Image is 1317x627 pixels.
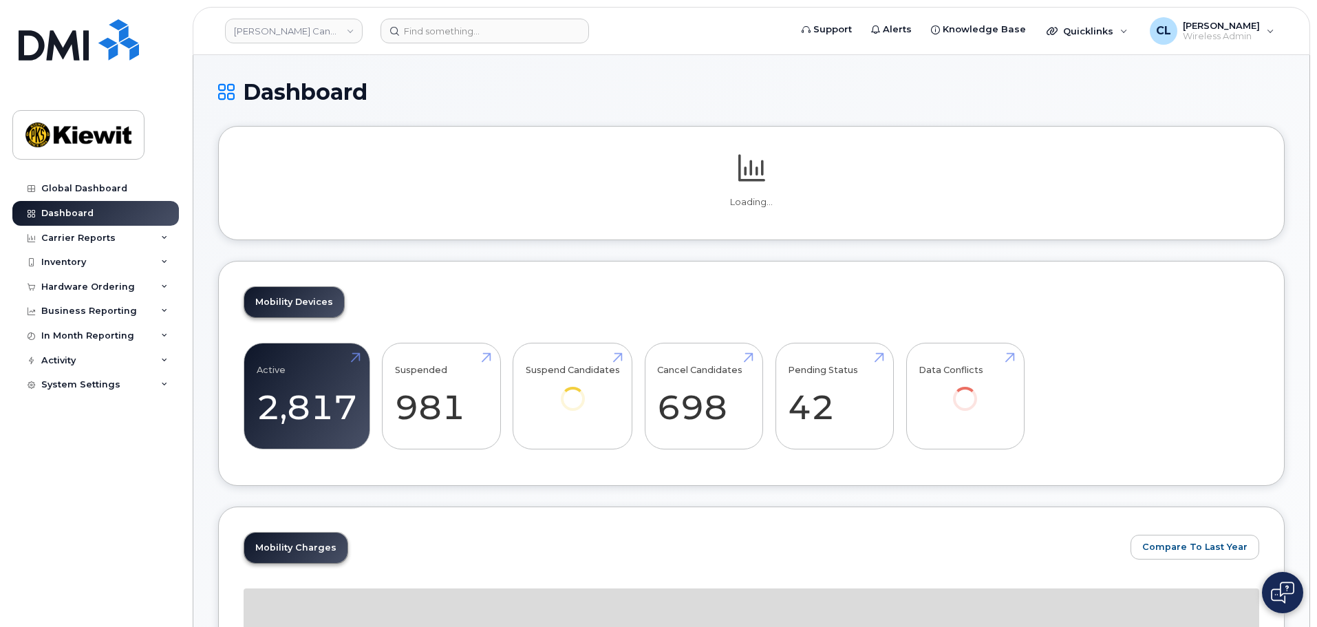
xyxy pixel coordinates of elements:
[788,351,881,442] a: Pending Status 42
[919,351,1011,430] a: Data Conflicts
[244,533,347,563] a: Mobility Charges
[218,80,1285,104] h1: Dashboard
[257,351,357,442] a: Active 2,817
[526,351,620,430] a: Suspend Candidates
[244,287,344,317] a: Mobility Devices
[1131,535,1259,560] button: Compare To Last Year
[1142,540,1248,553] span: Compare To Last Year
[244,196,1259,209] p: Loading...
[395,351,488,442] a: Suspended 981
[657,351,750,442] a: Cancel Candidates 698
[1271,582,1294,604] img: Open chat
